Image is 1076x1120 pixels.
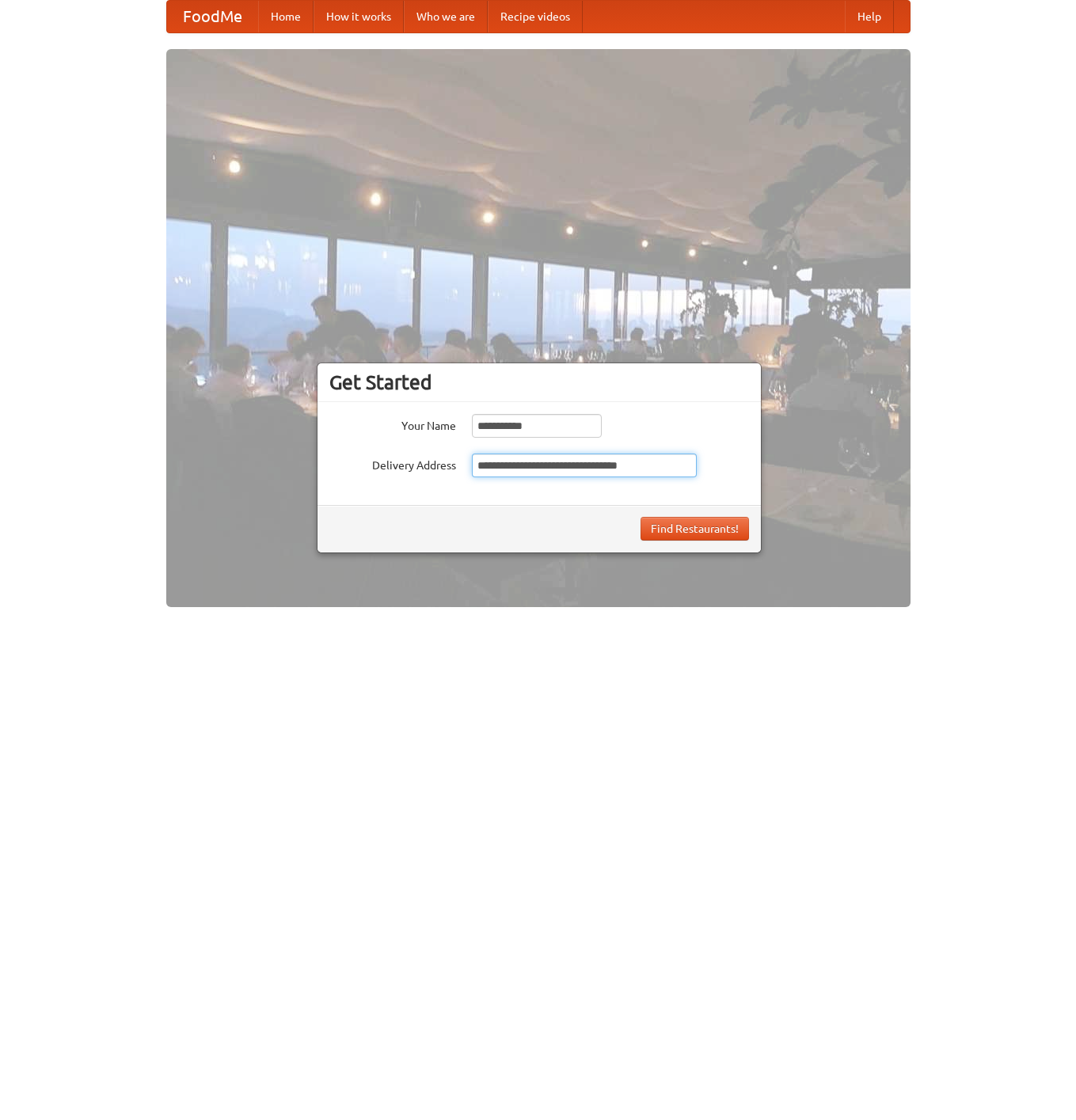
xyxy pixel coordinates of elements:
a: Recipe videos [488,1,583,32]
a: Home [258,1,314,32]
button: Find Restaurants! [641,517,749,541]
a: Who we are [404,1,488,32]
h3: Get Started [329,370,749,394]
a: FoodMe [167,1,258,32]
a: How it works [314,1,404,32]
a: Help [845,1,894,32]
label: Your Name [329,414,456,434]
label: Delivery Address [329,454,456,473]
